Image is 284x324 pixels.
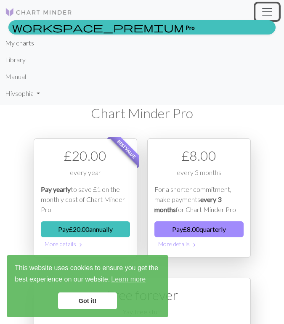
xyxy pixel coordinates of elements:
button: More details [41,237,130,250]
span: workspace_premium [12,21,184,33]
div: £ 20.00 [41,146,130,166]
span: Best value [109,131,144,167]
span: chevron_right [191,241,198,249]
a: My charts [5,35,34,51]
div: every 3 months [154,167,244,184]
p: to save £1 on the monthly cost of Chart Minder Pro [41,184,130,215]
div: every year [41,167,130,184]
button: Pay£8.00quarterly [154,221,244,237]
em: Pay yearly [41,185,71,193]
div: Payment option 2 [147,138,251,258]
span: This website uses cookies to ensure you get the best experience on our website. [15,263,160,286]
div: Payment option 1 [34,138,137,258]
p: For a shorter commitment, make payments for Chart Minder Pro [154,184,244,215]
em: every 3 months [154,195,221,213]
a: Manual [5,68,26,85]
a: dismiss cookie message [58,292,117,309]
span: chevron_right [77,241,84,249]
a: Library [5,51,26,68]
div: cookieconsent [7,255,168,317]
a: Hivsophia [5,85,40,102]
img: Logo [5,7,72,17]
button: Pay£20.00annually [41,221,130,237]
a: Pro [8,20,276,35]
a: learn more about cookies [110,273,147,286]
button: More details [154,237,244,250]
button: Toggle navigation [255,3,279,20]
h1: Chart Minder Pro [34,105,251,122]
div: £ 8.00 [154,146,244,166]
